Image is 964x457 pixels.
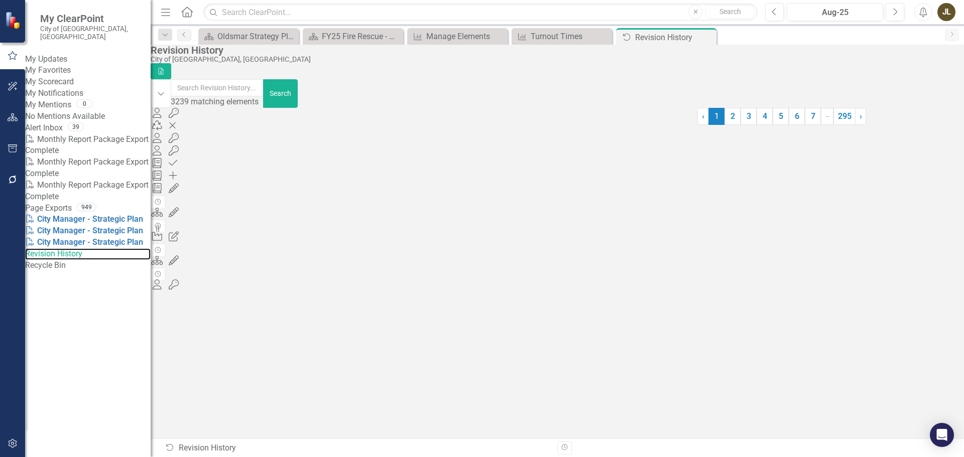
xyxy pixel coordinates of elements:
[217,30,296,43] div: Oldsmar Strategy Plan
[68,122,84,131] div: 39
[25,226,143,235] a: City Manager - Strategic Plan
[930,423,954,447] div: Open Intercom Messenger
[77,203,96,211] div: 949
[151,56,959,63] div: City of [GEOGRAPHIC_DATA], [GEOGRAPHIC_DATA]
[705,5,755,19] button: Search
[860,111,862,121] span: ›
[76,100,92,108] div: 0
[514,30,610,43] a: Turnout Times
[25,180,151,203] div: Monthly Report Package Export Complete
[322,30,401,43] div: FY25 Fire Rescue - Strategic Plan
[171,79,264,96] input: Search Revision History...
[25,99,71,111] a: My Mentions
[805,108,821,125] a: 7
[937,3,955,21] button: JL
[165,442,550,454] div: Revision History
[4,11,23,30] img: ClearPoint Strategy
[25,214,143,224] a: City Manager - Strategic Plan
[833,108,856,125] a: 295
[410,30,505,43] a: Manage Elements
[790,7,880,19] div: Aug-25
[25,111,151,122] div: No Mentions Available
[171,96,264,108] div: 3239 matching elements
[25,203,72,214] a: Page Exports
[40,25,141,41] small: City of [GEOGRAPHIC_DATA], [GEOGRAPHIC_DATA]
[741,108,757,125] a: 3
[305,30,401,43] a: FY25 Fire Rescue - Strategic Plan
[789,108,805,125] a: 6
[719,8,741,16] span: Search
[773,108,789,125] a: 5
[635,31,714,44] div: Revision History
[787,3,883,21] button: Aug-25
[25,76,151,88] a: My Scorecard
[201,30,296,43] a: Oldsmar Strategy Plan
[725,108,741,125] a: 2
[25,65,151,76] a: My Favorites
[708,108,725,125] span: 1
[263,79,298,108] button: Search
[25,157,151,180] div: Monthly Report Package Export Complete
[702,111,704,121] span: ‹
[151,45,959,56] div: Revision History
[531,30,610,43] div: Turnout Times
[426,30,505,43] div: Manage Elements
[25,237,143,247] a: City Manager - Strategic Plan
[25,122,63,134] a: Alert Inbox
[25,54,151,65] a: My Updates
[40,13,141,25] span: My ClearPoint
[757,108,773,125] a: 4
[25,88,151,99] a: My Notifications
[25,134,151,157] div: Monthly Report Package Export Complete
[25,260,151,271] a: Recycle Bin
[25,248,151,260] a: Revision History
[203,4,758,21] input: Search ClearPoint...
